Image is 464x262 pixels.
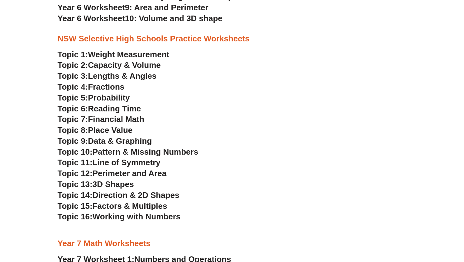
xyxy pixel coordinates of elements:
[58,93,130,102] a: Topic 5:Probability
[58,169,166,178] a: Topic 12:Perimeter and Area
[58,14,222,23] a: Year 6 Worksheet10: Volume and 3D shape
[88,115,144,124] span: Financial Math
[58,201,167,211] a: Topic 15:Factors & Multiples
[93,212,180,221] span: Working with Numbers
[88,82,124,91] span: Fractions
[93,169,166,178] span: Perimeter and Area
[58,201,93,211] span: Topic 15:
[58,169,93,178] span: Topic 12:
[58,190,93,200] span: Topic 14:
[58,147,93,157] span: Topic 10:
[58,238,407,249] h3: Year 7 Math Worksheets
[58,82,88,91] span: Topic 4:
[58,115,88,124] span: Topic 7:
[58,14,125,23] span: Year 6 Worksheet
[58,34,407,44] h3: NSW Selective High Schools Practice Worksheets
[58,136,88,146] span: Topic 9:
[58,158,160,167] a: Topic 11:Line of Symmetry
[58,136,152,146] a: Topic 9:Data & Graphing
[93,158,160,167] span: Line of Symmetry
[58,104,88,113] span: Topic 6:
[58,212,93,221] span: Topic 16:
[58,115,144,124] a: Topic 7:Financial Math
[58,93,88,102] span: Topic 5:
[58,147,198,157] a: Topic 10:Pattern & Missing Numbers
[125,3,208,12] span: 9: Area and Perimeter
[125,14,222,23] span: 10: Volume and 3D shape
[88,93,130,102] span: Probability
[58,190,179,200] a: Topic 14:Direction & 2D Shapes
[58,104,141,113] a: Topic 6:Reading Time
[93,180,134,189] span: 3D Shapes
[58,125,88,135] span: Topic 8:
[88,50,169,59] span: Weight Measurement
[58,60,161,70] a: Topic 2:Capacity & Volume
[93,147,198,157] span: Pattern & Missing Numbers
[93,201,167,211] span: Factors & Multiples
[58,158,93,167] span: Topic 11:
[58,3,208,12] a: Year 6 Worksheet9: Area and Perimeter
[93,190,179,200] span: Direction & 2D Shapes
[58,71,88,81] span: Topic 3:
[58,125,133,135] a: Topic 8:Place Value
[58,82,125,91] a: Topic 4:Fractions
[88,71,156,81] span: Lengths & Angles
[58,180,134,189] a: Topic 13:3D Shapes
[58,3,125,12] span: Year 6 Worksheet
[88,60,160,70] span: Capacity & Volume
[88,136,152,146] span: Data & Graphing
[88,125,132,135] span: Place Value
[58,50,170,59] a: Topic 1:Weight Measurement
[58,180,93,189] span: Topic 13:
[88,104,141,113] span: Reading Time
[58,50,88,59] span: Topic 1:
[58,71,157,81] a: Topic 3:Lengths & Angles
[58,60,88,70] span: Topic 2:
[58,212,181,221] a: Topic 16:Working with Numbers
